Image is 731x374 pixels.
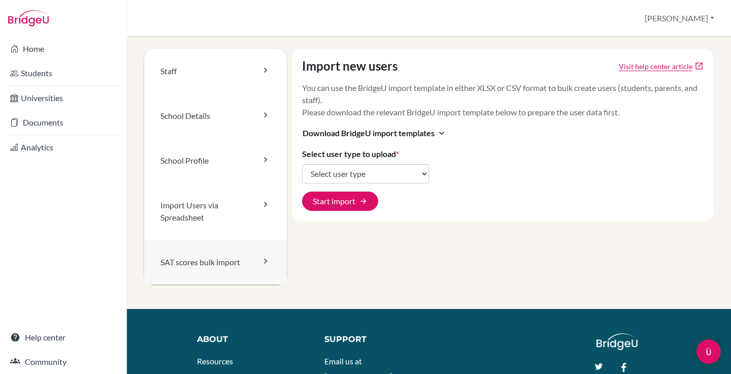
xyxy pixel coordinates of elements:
div: About [197,333,302,346]
a: SAT scores bulk import [144,240,287,285]
a: Import Users via Spreadsheet [144,183,287,240]
a: Staff [144,49,287,93]
img: Bridge-U [8,10,49,26]
label: Select user type to upload [302,148,399,160]
a: Help center [2,327,124,348]
button: [PERSON_NAME] [640,9,719,28]
a: School Profile [144,138,287,183]
a: open_in_new [694,61,704,71]
a: Community [2,352,124,372]
a: Universities [2,88,124,108]
span: arrow_forward [359,197,368,205]
img: logo_white@2x-f4f0deed5e89b7ecb1c2cc34c3e3d731f90f0f143d5ea2071677605dd97b5244.png [596,333,638,350]
a: Documents [2,112,124,133]
p: You can use the BridgeU import template in either XLSX or CSV format to bulk create users (studen... [302,82,704,118]
button: Download BridgeU import templatesexpand_more [302,127,447,140]
div: Open Intercom Messenger [696,339,721,364]
a: Click to open Tracking student registration article in a new tab [619,61,692,72]
a: School Details [144,93,287,138]
h4: Import new users [302,59,397,74]
a: Resources [197,356,233,366]
a: Students [2,63,124,83]
a: Analytics [2,137,124,158]
span: Download BridgeU import templates [303,127,435,139]
i: expand_more [437,128,447,138]
a: Home [2,39,124,59]
button: Start import [302,192,378,211]
div: Support [324,333,419,346]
